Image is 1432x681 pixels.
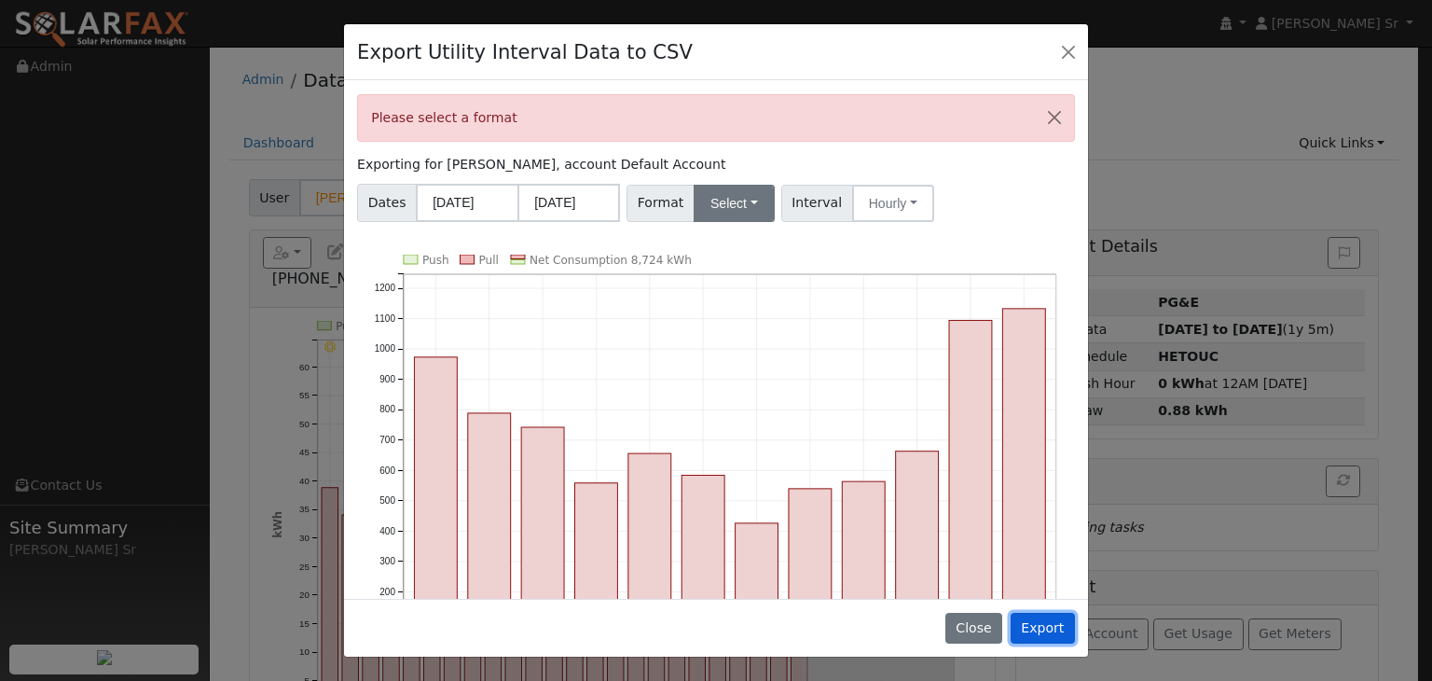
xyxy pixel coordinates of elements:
[1035,95,1074,141] button: Close
[1055,38,1081,64] button: Close
[379,556,395,566] text: 300
[694,185,775,222] button: Select
[945,613,1002,645] button: Close
[379,587,395,597] text: 200
[682,476,724,653] rect: onclick=""
[949,321,992,653] rect: onclick=""
[789,489,832,653] rect: onclick=""
[521,427,564,653] rect: onclick=""
[842,481,885,652] rect: onclick=""
[1011,613,1075,645] button: Export
[626,185,695,222] span: Format
[530,254,692,267] text: Net Consumption 8,724 kWh
[357,184,417,222] span: Dates
[852,185,934,222] button: Hourly
[479,254,499,267] text: Pull
[781,185,853,222] span: Interval
[379,526,395,536] text: 400
[379,435,395,445] text: 700
[379,374,395,384] text: 900
[575,483,618,653] rect: onclick=""
[736,523,778,653] rect: onclick=""
[375,343,396,354] text: 1000
[896,452,939,653] rect: onclick=""
[357,37,693,67] h4: Export Utility Interval Data to CSV
[468,413,511,653] rect: onclick=""
[422,254,449,267] text: Push
[628,453,671,652] rect: onclick=""
[379,495,395,506] text: 500
[375,283,396,293] text: 1200
[415,357,458,653] rect: onclick=""
[357,94,1075,142] div: Please select a format
[357,155,725,174] label: Exporting for [PERSON_NAME], account Default Account
[375,313,396,324] text: 1100
[1003,309,1046,653] rect: onclick=""
[379,405,395,415] text: 800
[379,466,395,476] text: 600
